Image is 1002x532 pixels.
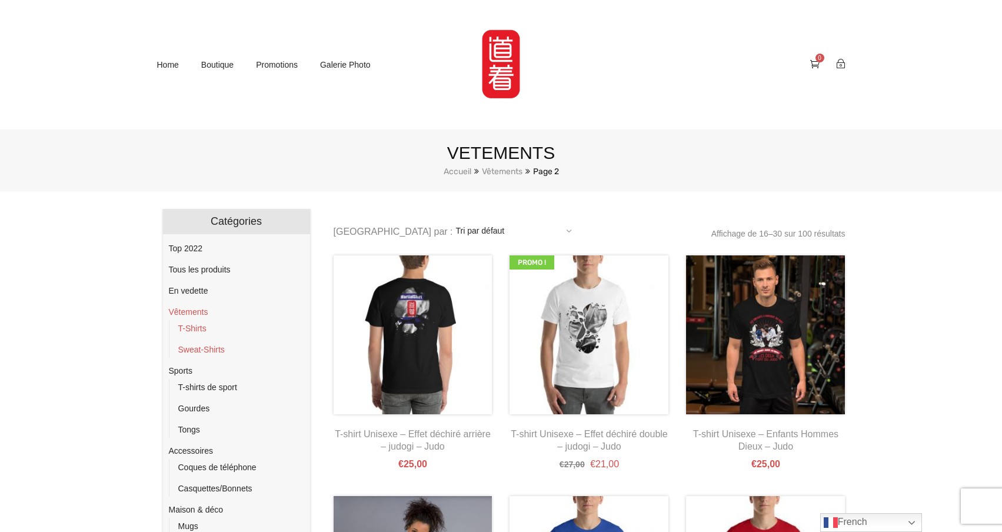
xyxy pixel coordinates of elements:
[560,460,585,469] bdi: 27,00
[178,425,200,434] a: Tongs
[334,224,453,240] span: [GEOGRAPHIC_DATA] par :
[169,446,213,455] a: Accessoires
[169,244,203,253] a: Top 2022
[201,56,234,74] a: Boutique
[157,141,845,164] h2: vetements
[335,429,491,451] a: T-shirt Unisexe – Effet déchiré arrière – judogi – Judo
[471,21,531,109] img: MartialShirt
[482,167,522,177] a: Vêtements
[178,521,198,531] a: Mugs
[178,463,257,472] a: Coques de téléphone
[320,56,371,74] a: Galerie photo
[178,404,210,413] a: Gourdes
[211,215,262,227] span: Catégories
[711,227,845,241] p: Affichage de 16–30 sur 100 résultats
[590,459,619,469] bdi: 21,00
[820,513,922,532] a: French
[178,324,207,333] a: T-Shirts
[178,484,252,493] a: Casquettes/Bonnets
[810,59,820,69] a: 0
[169,307,208,317] a: Vêtements
[693,429,838,451] a: T-shirt Unisexe – Enfants Hommes Dieux – Judo
[157,56,179,74] a: Home
[511,429,668,451] a: T-shirt Unisexe – Effet déchiré double – judogi – Judo
[398,459,404,469] span: €
[398,459,427,469] bdi: 25,00
[824,516,838,530] img: fr
[815,54,824,62] span: 0
[178,383,237,392] a: T-shirts de sport
[510,255,554,270] span: Promo !
[169,265,231,274] a: Tous les produits
[751,459,757,469] span: €
[590,459,595,469] span: €
[751,459,780,469] bdi: 25,00
[444,167,471,177] a: Accueil
[178,345,225,354] a: Sweat-Shirts
[256,56,298,74] a: Promotions
[560,460,564,469] span: €
[522,164,559,179] li: Page 2
[169,505,224,514] a: Maison & déco
[169,286,208,295] a: En vedette
[169,366,192,375] a: Sports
